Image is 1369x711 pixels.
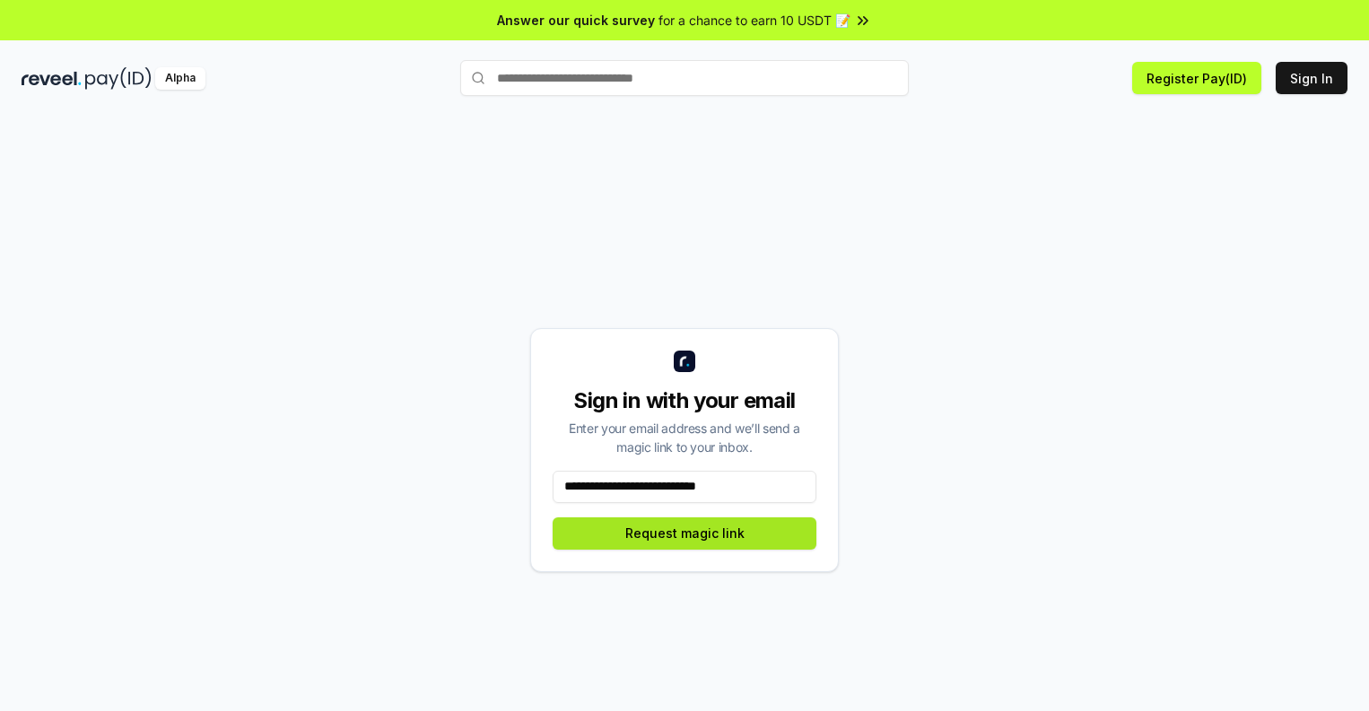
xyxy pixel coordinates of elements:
div: Enter your email address and we’ll send a magic link to your inbox. [553,419,816,456]
img: pay_id [85,67,152,90]
img: logo_small [674,351,695,372]
span: Answer our quick survey [497,11,655,30]
button: Register Pay(ID) [1132,62,1261,94]
div: Sign in with your email [553,386,816,415]
button: Sign In [1276,62,1347,94]
span: for a chance to earn 10 USDT 📝 [658,11,850,30]
button: Request magic link [553,517,816,550]
img: reveel_dark [22,67,82,90]
div: Alpha [155,67,205,90]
